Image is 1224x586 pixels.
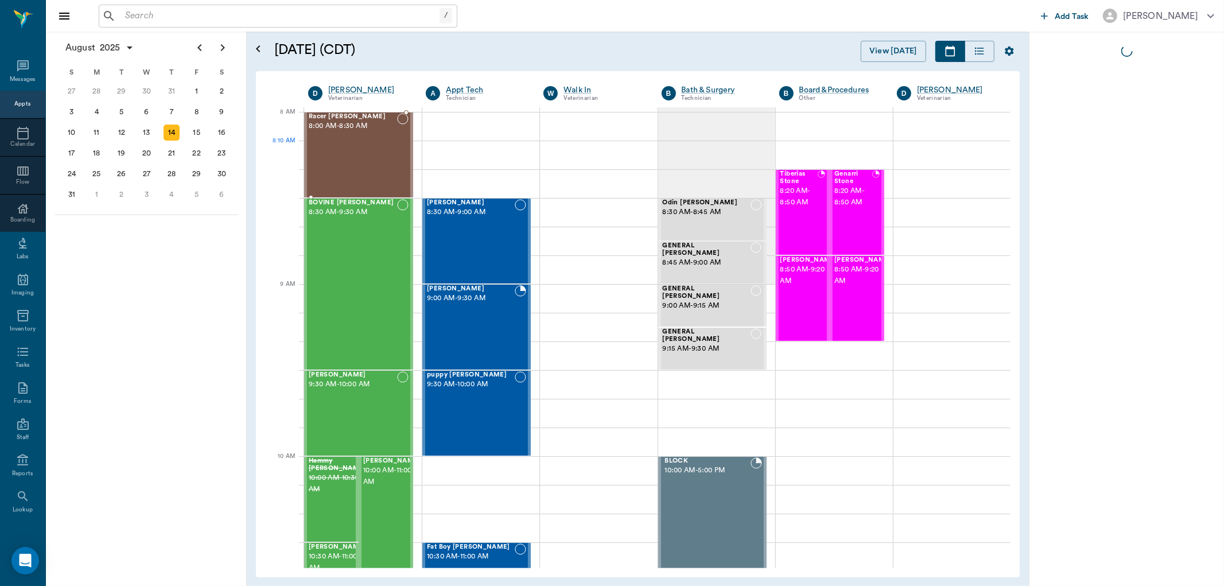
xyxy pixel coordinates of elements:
[682,94,762,103] div: Technician
[663,242,751,257] span: GENERAL [PERSON_NAME]
[265,278,295,307] div: 9 AM
[64,104,80,120] div: Sunday, August 3, 2025
[662,86,676,100] div: B
[308,86,322,100] div: D
[13,506,33,514] div: Lookup
[776,169,830,255] div: BOOKED, 8:20 AM - 8:50 AM
[834,170,872,185] span: Genarri Stone
[14,100,30,108] div: Appts
[139,125,155,141] div: Wednesday, August 13, 2025
[799,84,880,96] a: Board &Procedures
[164,166,180,182] div: Thursday, August 28, 2025
[114,104,130,120] div: Tuesday, August 5, 2025
[1123,9,1198,23] div: [PERSON_NAME]
[422,198,531,284] div: NOT_CONFIRMED, 8:30 AM - 9:00 AM
[834,185,872,208] span: 8:20 AM - 8:50 AM
[139,166,155,182] div: Wednesday, August 27, 2025
[88,145,104,161] div: Monday, August 18, 2025
[213,187,230,203] div: Saturday, September 6, 2025
[114,166,130,182] div: Tuesday, August 26, 2025
[189,145,205,161] div: Friday, August 22, 2025
[663,300,751,312] span: 9:00 AM - 9:15 AM
[98,40,123,56] span: 2025
[64,83,80,99] div: Sunday, July 27, 2025
[834,257,892,264] span: [PERSON_NAME]
[213,145,230,161] div: Saturday, August 23, 2025
[12,469,33,478] div: Reports
[139,187,155,203] div: Wednesday, September 3, 2025
[64,145,80,161] div: Sunday, August 17, 2025
[188,36,211,59] button: Previous page
[59,64,84,81] div: S
[64,187,80,203] div: Sunday, August 31, 2025
[917,84,997,96] div: [PERSON_NAME]
[88,187,104,203] div: Monday, September 1, 2025
[309,472,366,495] span: 10:00 AM - 10:30 AM
[53,5,76,28] button: Close drawer
[779,86,794,100] div: B
[211,36,234,59] button: Next page
[658,198,767,241] div: NOT_CONFIRMED, 8:30 AM - 8:45 AM
[663,328,751,343] span: GENERAL [PERSON_NAME]
[663,285,751,300] span: GENERAL [PERSON_NAME]
[663,343,751,355] span: 9:15 AM - 9:30 AM
[213,166,230,182] div: Saturday, August 30, 2025
[427,285,515,293] span: [PERSON_NAME]
[309,199,397,207] span: BOVINE [PERSON_NAME]
[427,544,515,551] span: Fat Boy [PERSON_NAME]
[88,83,104,99] div: Monday, July 28, 2025
[139,145,155,161] div: Wednesday, August 20, 2025
[440,8,452,24] div: /
[189,166,205,182] div: Friday, August 29, 2025
[564,84,644,96] a: Walk In
[114,187,130,203] div: Tuesday, September 2, 2025
[184,64,209,81] div: F
[63,40,98,56] span: August
[209,64,234,81] div: S
[665,465,751,476] span: 10:00 AM - 5:00 PM
[64,125,80,141] div: Sunday, August 10, 2025
[88,125,104,141] div: Monday, August 11, 2025
[189,83,205,99] div: Friday, August 1, 2025
[682,84,762,96] a: Bath & Surgery
[164,125,180,141] div: Today, Thursday, August 14, 2025
[658,241,767,284] div: NOT_CONFIRMED, 8:45 AM - 9:00 AM
[422,284,531,370] div: BOOKED, 9:00 AM - 9:30 AM
[114,83,130,99] div: Tuesday, July 29, 2025
[213,125,230,141] div: Saturday, August 16, 2025
[834,264,892,287] span: 8:50 AM - 9:20 AM
[422,370,531,456] div: NOT_CONFIRMED, 9:30 AM - 10:00 AM
[11,289,34,297] div: Imaging
[114,125,130,141] div: Tuesday, August 12, 2025
[780,185,818,208] span: 8:20 AM - 8:50 AM
[309,379,397,390] span: 9:30 AM - 10:00 AM
[304,456,359,542] div: CANCELED, 10:00 AM - 10:30 AM
[17,433,29,442] div: Staff
[60,36,140,59] button: August2025
[446,94,526,103] div: Technician
[309,113,397,121] span: Racer [PERSON_NAME]
[328,94,409,103] div: Veterinarian
[213,83,230,99] div: Saturday, August 2, 2025
[665,457,751,465] span: BLOCK
[427,371,515,379] span: puppy [PERSON_NAME]
[114,145,130,161] div: Tuesday, August 19, 2025
[658,284,767,327] div: NOT_CONFIRMED, 9:00 AM - 9:15 AM
[164,83,180,99] div: Thursday, July 31, 2025
[10,325,36,333] div: Inventory
[363,465,421,488] span: 10:00 AM - 11:00 AM
[309,544,366,551] span: [PERSON_NAME]
[328,84,409,96] a: [PERSON_NAME]
[189,187,205,203] div: Friday, September 5, 2025
[309,121,397,132] span: 8:00 AM - 8:30 AM
[11,547,39,575] div: Open Intercom Messenger
[799,94,880,103] div: Other
[830,255,884,341] div: BOOKED, 8:50 AM - 9:20 AM
[427,293,515,304] span: 9:00 AM - 9:30 AM
[658,327,767,370] div: NOT_CONFIRMED, 9:15 AM - 9:30 AM
[10,75,36,84] div: Messages
[446,84,526,96] a: Appt Tech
